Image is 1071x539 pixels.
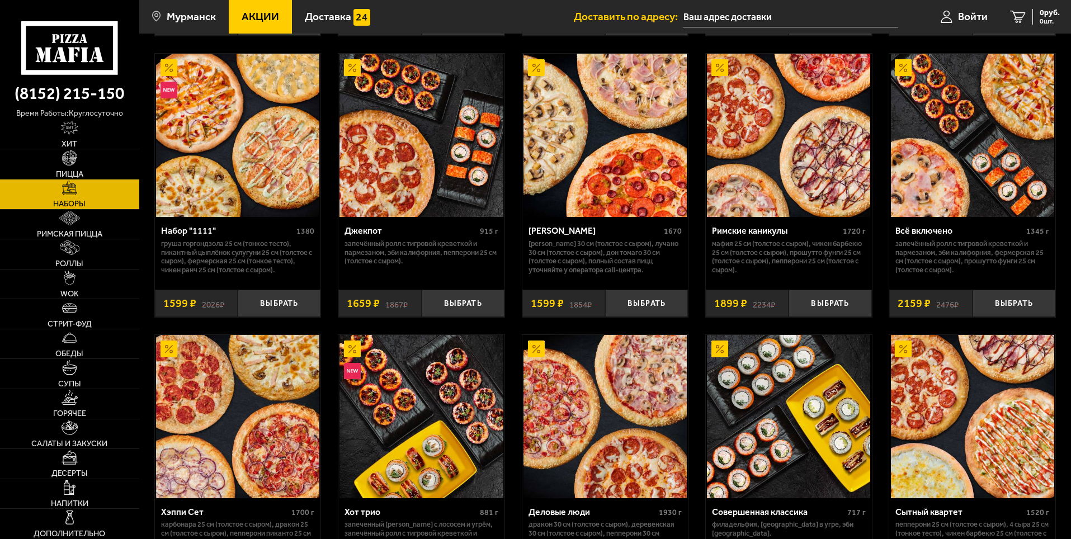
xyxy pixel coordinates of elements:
img: Акционный [895,59,912,76]
img: Всё включено [891,54,1054,217]
span: 915 г [480,226,498,236]
a: АкционныйРимские каникулы [706,54,872,217]
span: Обеды [55,349,83,357]
div: Хот трио [345,507,477,517]
span: 1520 г [1026,508,1049,517]
span: Стрит-фуд [48,320,92,328]
p: Филадельфия, [GEOGRAPHIC_DATA] в угре, Эби [GEOGRAPHIC_DATA]. [712,520,866,538]
img: Акционный [895,341,912,357]
span: Роллы [55,259,83,267]
img: Римские каникулы [707,54,870,217]
img: Акционный [711,341,728,357]
span: Доставить по адресу: [574,11,683,22]
span: Салаты и закуски [31,439,107,447]
span: Супы [58,380,81,387]
input: Ваш адрес доставки [683,7,898,27]
img: Набор "1111" [156,54,319,217]
img: Хет Трик [523,54,687,217]
span: Наборы [53,200,86,207]
button: Выбрать [238,290,320,317]
span: 1670 [664,226,682,236]
a: АкционныйХет Трик [522,54,688,217]
span: 1659 ₽ [347,298,380,309]
p: [PERSON_NAME] 30 см (толстое с сыром), Лучано 30 см (толстое с сыром), Дон Томаго 30 см (толстое ... [529,239,682,275]
div: Сытный квартет [895,507,1023,517]
span: Напитки [51,499,88,507]
img: Акционный [528,59,545,76]
img: Акционный [711,59,728,76]
span: WOK [60,290,79,297]
s: 1854 ₽ [569,298,592,309]
span: 881 г [480,508,498,517]
a: АкционныйХэппи Сет [155,335,321,498]
p: Запечённый ролл с тигровой креветкой и пармезаном, Эби Калифорния, Фермерская 25 см (толстое с сы... [895,239,1049,275]
span: Римская пицца [37,230,102,238]
span: Войти [958,11,988,22]
s: 2476 ₽ [936,298,959,309]
img: Сытный квартет [891,335,1054,498]
a: АкционныйНовинкаНабор "1111" [155,54,321,217]
a: АкционныйСытный квартет [889,335,1055,498]
span: 0 шт. [1040,18,1060,25]
button: Выбрать [973,290,1055,317]
a: АкционныйВсё включено [889,54,1055,217]
span: Хит [62,140,77,148]
span: 1380 [296,226,314,236]
p: Мафия 25 см (толстое с сыром), Чикен Барбекю 25 см (толстое с сыром), Прошутто Фунги 25 см (толст... [712,239,866,275]
div: Деловые люди [529,507,657,517]
button: Выбрать [789,290,871,317]
button: Выбрать [605,290,688,317]
img: Акционный [528,341,545,357]
span: 2159 ₽ [898,298,931,309]
div: Джекпот [345,225,477,236]
span: Десерты [51,469,88,477]
a: АкционныйДжекпот [338,54,504,217]
img: Новинка [161,82,177,98]
s: 2026 ₽ [202,298,224,309]
span: Пицца [56,170,83,178]
span: 1345 г [1026,226,1049,236]
span: 1599 ₽ [531,298,564,309]
div: Всё включено [895,225,1023,236]
a: АкционныйНовинкаХот трио [338,335,504,498]
s: 1867 ₽ [385,298,408,309]
span: Акции [242,11,279,22]
img: Хот трио [339,335,503,498]
s: 2234 ₽ [753,298,775,309]
span: 1599 ₽ [163,298,196,309]
span: 1899 ₽ [714,298,747,309]
img: 15daf4d41897b9f0e9f617042186c801.svg [353,9,370,26]
img: Акционный [161,59,177,76]
span: 1720 г [843,226,866,236]
img: Джекпот [339,54,503,217]
span: 717 г [847,508,866,517]
img: Акционный [344,59,361,76]
a: АкционныйСовершенная классика [706,335,872,498]
img: Акционный [161,341,177,357]
span: 1700 г [291,508,314,517]
p: Запечённый ролл с тигровой креветкой и пармезаном, Эби Калифорния, Пепперони 25 см (толстое с сыр... [345,239,498,266]
img: Новинка [344,363,361,380]
span: Горячее [53,409,86,417]
div: Хэппи Сет [161,507,289,517]
img: Хэппи Сет [156,335,319,498]
button: Выбрать [422,290,504,317]
div: [PERSON_NAME] [529,225,662,236]
span: Дополнительно [34,529,105,537]
a: АкционныйДеловые люди [522,335,688,498]
span: 0 руб. [1040,9,1060,17]
div: Римские каникулы [712,225,840,236]
div: Совершенная классика [712,507,844,517]
img: Акционный [344,341,361,357]
div: Набор "1111" [161,225,294,236]
img: Совершенная классика [707,335,870,498]
img: Деловые люди [523,335,687,498]
span: Мурманск [167,11,216,22]
span: Доставка [305,11,351,22]
p: Груша горгондзола 25 см (тонкое тесто), Пикантный цыплёнок сулугуни 25 см (толстое с сыром), Ферм... [161,239,315,275]
span: 1930 г [659,508,682,517]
